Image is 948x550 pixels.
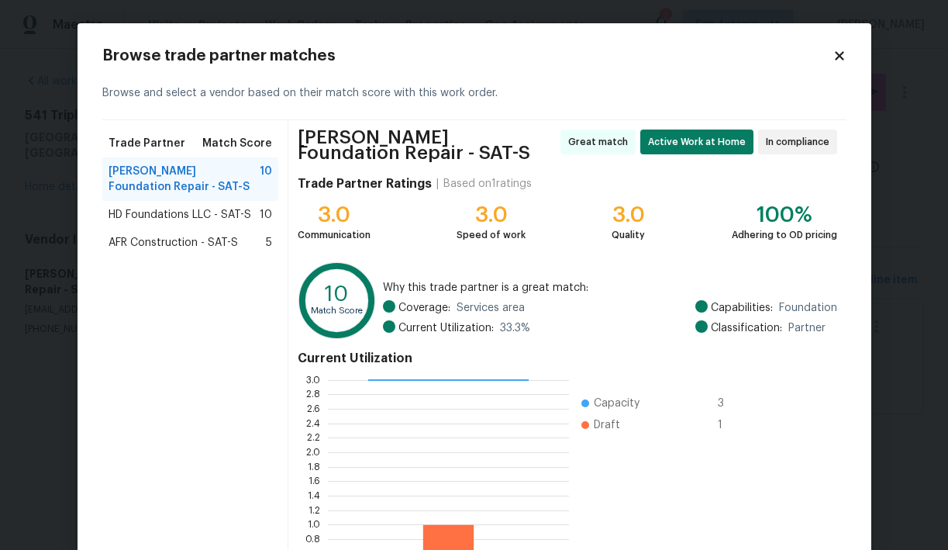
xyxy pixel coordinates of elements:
div: Based on 1 ratings [443,176,532,192]
div: 100% [732,207,837,223]
span: Why this trade partner is a great match: [383,280,837,296]
div: 3.0 [612,207,645,223]
div: Communication [298,227,371,243]
span: Trade Partner [109,136,185,151]
span: Coverage: [398,300,450,316]
text: 1.2 [309,506,320,515]
text: 2.4 [306,419,320,428]
text: Match Score [312,306,364,315]
text: 1.4 [308,491,320,500]
span: Capabilities: [711,300,773,316]
div: Browse and select a vendor based on their match score with this work order. [102,67,846,120]
h4: Trade Partner Ratings [298,176,432,192]
span: 10 [260,207,272,223]
span: HD Foundations LLC - SAT-S [109,207,251,223]
text: 1.0 [308,520,320,529]
span: In compliance [766,134,836,150]
text: 2.6 [307,404,320,413]
span: 10 [260,164,272,195]
text: 2.2 [307,433,320,442]
div: Speed of work [457,227,526,243]
span: AFR Construction - SAT-S [109,235,238,251]
span: Current Utilization: [398,320,494,336]
text: 0.8 [305,534,320,544]
span: 3 [718,396,743,411]
text: 1.6 [309,476,320,486]
div: 3.0 [298,207,371,223]
span: Active Work at Home [648,134,752,150]
span: Draft [594,417,620,433]
span: Capacity [594,396,639,411]
text: 3.0 [306,375,320,385]
span: Foundation [779,300,837,316]
span: [PERSON_NAME] Foundation Repair - SAT-S [109,164,260,195]
span: 33.3 % [500,320,530,336]
div: Adhering to OD pricing [732,227,837,243]
span: 1 [718,417,743,433]
text: 2.0 [306,448,320,457]
span: 5 [266,235,272,251]
h2: Browse trade partner matches [102,48,833,64]
span: Match Score [202,136,272,151]
span: Partner [788,320,826,336]
text: 1.8 [308,462,320,472]
span: Classification: [711,320,782,336]
span: Services area [457,300,525,316]
div: Quality [612,227,645,243]
div: | [432,176,443,192]
h4: Current Utilization [298,351,836,366]
div: 3.0 [457,207,526,223]
span: Great match [568,134,634,150]
text: 2.8 [306,389,320,399]
text: 10 [326,283,350,305]
span: [PERSON_NAME] Foundation Repair - SAT-S [298,130,555,161]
